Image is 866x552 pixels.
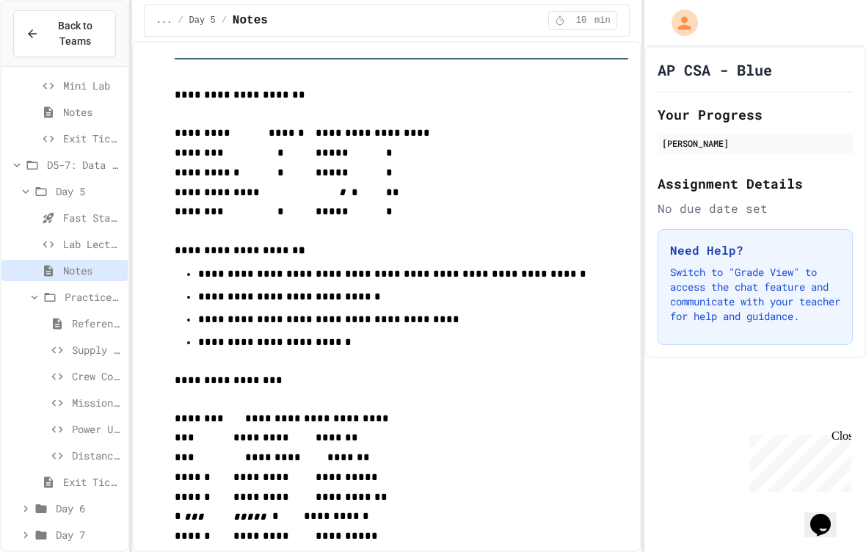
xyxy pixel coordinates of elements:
[47,157,122,172] span: D5-7: Data Types and Number Calculations
[658,173,853,194] h2: Assignment Details
[72,421,122,437] span: Power Usage
[744,429,851,492] iframe: chat widget
[63,236,122,252] span: Lab Lecture
[670,241,840,259] h3: Need Help?
[72,368,122,384] span: Crew Counter
[156,15,172,26] span: ...
[63,104,122,120] span: Notes
[72,316,122,331] span: Reference Link
[6,6,101,93] div: Chat with us now!Close
[178,15,183,26] span: /
[662,137,848,150] div: [PERSON_NAME]
[570,15,593,26] span: 10
[804,493,851,537] iframe: chat widget
[56,184,122,199] span: Day 5
[72,448,122,463] span: Distance Calculator
[222,15,227,26] span: /
[658,200,853,217] div: No due date set
[65,289,122,305] span: Practice (15 mins)
[189,15,216,26] span: Day 5
[658,59,772,80] h1: AP CSA - Blue
[13,10,116,57] button: Back to Teams
[56,501,122,516] span: Day 6
[656,6,702,40] div: My Account
[72,395,122,410] span: Mission Timer
[63,474,122,490] span: Exit Ticket
[63,78,122,93] span: Mini Lab
[72,342,122,357] span: Supply Counter
[658,104,853,125] h2: Your Progress
[594,15,611,26] span: min
[63,210,122,225] span: Fast Start
[670,265,840,324] p: Switch to "Grade View" to access the chat feature and communicate with your teacher for help and ...
[233,12,268,29] span: Notes
[56,527,122,542] span: Day 7
[63,131,122,146] span: Exit Ticket
[63,263,122,278] span: Notes
[48,18,103,49] span: Back to Teams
